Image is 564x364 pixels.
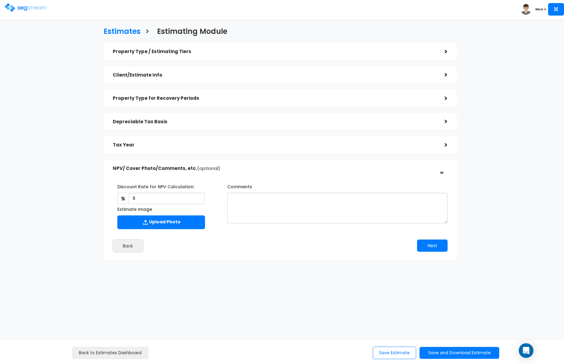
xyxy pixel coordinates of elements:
h5: NPV/ Cover Photo/Comments, etc. [113,166,435,171]
h3: Estimates [104,27,141,37]
button: Back [113,240,143,252]
div: > [435,70,448,80]
h3: Estimating Module [157,27,227,37]
h5: Property Type for Recovery Periods [113,96,435,101]
div: > [435,117,448,126]
a: Estimates [99,21,141,40]
button: Save and Download Estimate [419,347,499,359]
div: > [435,140,448,150]
a: Estimating Module [152,21,227,40]
h3: > [145,27,149,37]
h5: Property Type / Estimating Tiers [113,49,435,54]
h5: Client/Estimate Info [113,73,435,78]
b: Nico [535,7,543,12]
label: Comments [227,182,252,190]
label: Estimate Image [117,204,152,212]
label: Upload Photo [117,215,205,229]
img: avatar.png [521,4,531,15]
div: > [435,47,448,56]
div: Open Intercom Messenger [519,343,533,358]
span: (optional) [197,165,220,171]
h5: Tax Year [113,142,435,148]
a: Back to Estimates Dashboard [72,347,148,359]
button: Next [417,240,448,252]
img: Upload Icon [142,218,149,226]
label: Discount Rate for NPV Calculation: [117,182,194,190]
div: > [435,94,448,103]
button: Save Estimate [373,347,416,359]
img: logo.png [5,3,47,12]
div: > [437,162,446,175]
h5: Depreciable Tax Basis [113,119,435,124]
